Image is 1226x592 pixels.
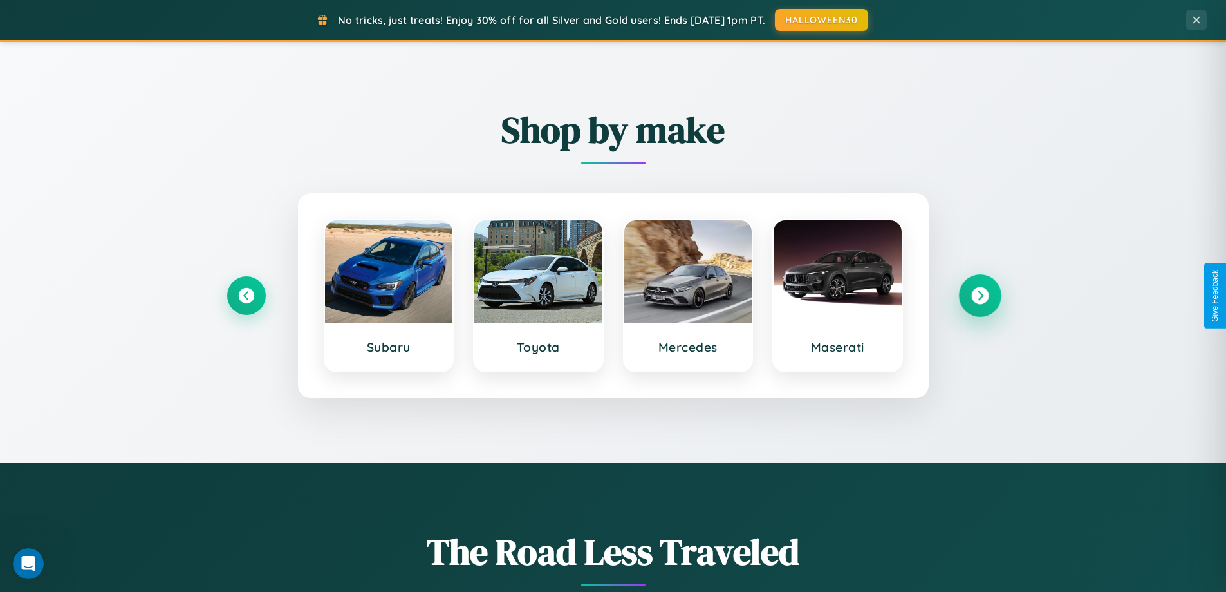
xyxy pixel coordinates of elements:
iframe: Intercom live chat [13,548,44,579]
h3: Toyota [487,339,590,355]
h3: Mercedes [637,339,739,355]
h2: Shop by make [227,105,999,155]
h3: Subaru [338,339,440,355]
button: HALLOWEEN30 [775,9,868,31]
div: Give Feedback [1211,270,1220,322]
h1: The Road Less Traveled [227,527,999,577]
h3: Maserati [786,339,889,355]
span: No tricks, just treats! Enjoy 30% off for all Silver and Gold users! Ends [DATE] 1pm PT. [338,14,765,26]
